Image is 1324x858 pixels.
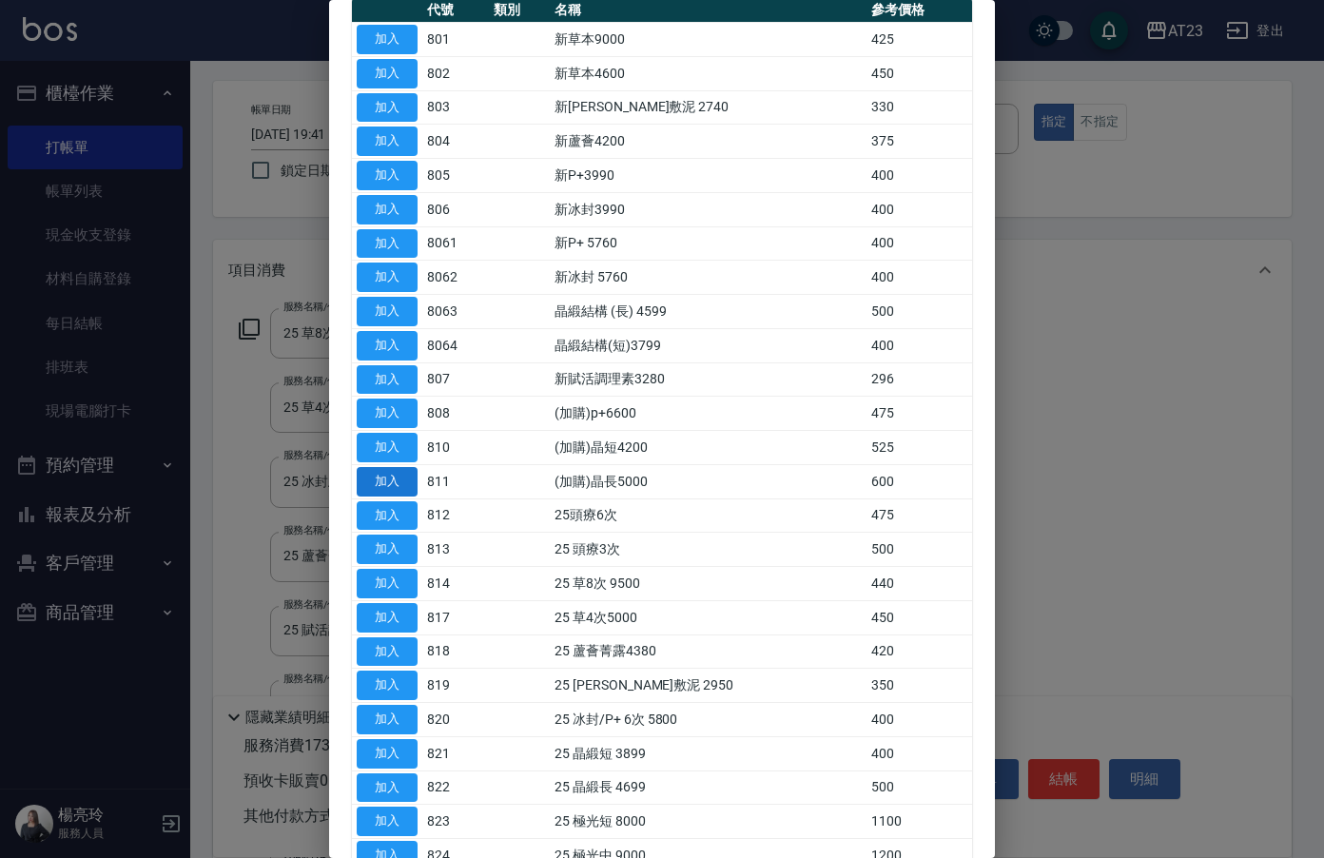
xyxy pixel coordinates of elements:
[422,295,489,329] td: 8063
[550,125,866,159] td: 新蘆薈4200
[422,669,489,703] td: 819
[550,192,866,226] td: 新冰封3990
[550,567,866,601] td: 25 草8次 9500
[866,159,972,193] td: 400
[357,263,418,292] button: 加入
[866,328,972,362] td: 400
[357,59,418,88] button: 加入
[866,56,972,90] td: 450
[866,261,972,295] td: 400
[357,535,418,564] button: 加入
[357,331,418,361] button: 加入
[422,125,489,159] td: 804
[550,328,866,362] td: 晶緞結構(短)3799
[866,23,972,57] td: 425
[357,739,418,769] button: 加入
[866,770,972,805] td: 500
[422,23,489,57] td: 801
[422,431,489,465] td: 810
[357,365,418,395] button: 加入
[357,501,418,531] button: 加入
[550,703,866,737] td: 25 冰封/P+ 6次 5800
[550,431,866,465] td: (加購)晶短4200
[422,328,489,362] td: 8064
[422,805,489,839] td: 823
[550,295,866,329] td: 晶緞結構 (長) 4599
[422,362,489,397] td: 807
[550,159,866,193] td: 新P+3990
[550,464,866,498] td: (加購)晶長5000
[422,736,489,770] td: 821
[357,433,418,462] button: 加入
[866,498,972,533] td: 475
[422,634,489,669] td: 818
[866,600,972,634] td: 450
[357,705,418,734] button: 加入
[357,297,418,326] button: 加入
[866,192,972,226] td: 400
[866,703,972,737] td: 400
[550,634,866,669] td: 25 蘆薈菁露4380
[866,736,972,770] td: 400
[550,23,866,57] td: 新草本9000
[357,161,418,190] button: 加入
[357,229,418,259] button: 加入
[357,637,418,667] button: 加入
[866,90,972,125] td: 330
[550,56,866,90] td: 新草本4600
[550,600,866,634] td: 25 草4次5000
[866,464,972,498] td: 600
[550,805,866,839] td: 25 極光短 8000
[357,807,418,836] button: 加入
[550,90,866,125] td: 新[PERSON_NAME]敷泥 2740
[422,261,489,295] td: 8062
[357,467,418,497] button: 加入
[550,770,866,805] td: 25 晶緞長 4699
[357,671,418,700] button: 加入
[422,533,489,567] td: 813
[422,56,489,90] td: 802
[550,498,866,533] td: 25頭療6次
[422,397,489,431] td: 808
[866,397,972,431] td: 475
[866,431,972,465] td: 525
[357,603,418,633] button: 加入
[357,195,418,224] button: 加入
[550,261,866,295] td: 新冰封 5760
[550,226,866,261] td: 新P+ 5760
[357,773,418,803] button: 加入
[357,93,418,123] button: 加入
[422,703,489,737] td: 820
[422,770,489,805] td: 822
[357,25,418,54] button: 加入
[422,498,489,533] td: 812
[550,397,866,431] td: (加購)p+6600
[422,90,489,125] td: 803
[357,399,418,428] button: 加入
[550,736,866,770] td: 25 晶緞短 3899
[866,669,972,703] td: 350
[866,634,972,669] td: 420
[550,362,866,397] td: 新賦活調理素3280
[422,567,489,601] td: 814
[866,226,972,261] td: 400
[866,567,972,601] td: 440
[422,192,489,226] td: 806
[357,127,418,156] button: 加入
[866,125,972,159] td: 375
[866,362,972,397] td: 296
[866,295,972,329] td: 500
[422,464,489,498] td: 811
[550,533,866,567] td: 25 頭療3次
[422,226,489,261] td: 8061
[550,669,866,703] td: 25 [PERSON_NAME]敷泥 2950
[357,569,418,598] button: 加入
[866,533,972,567] td: 500
[422,159,489,193] td: 805
[866,805,972,839] td: 1100
[422,600,489,634] td: 817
